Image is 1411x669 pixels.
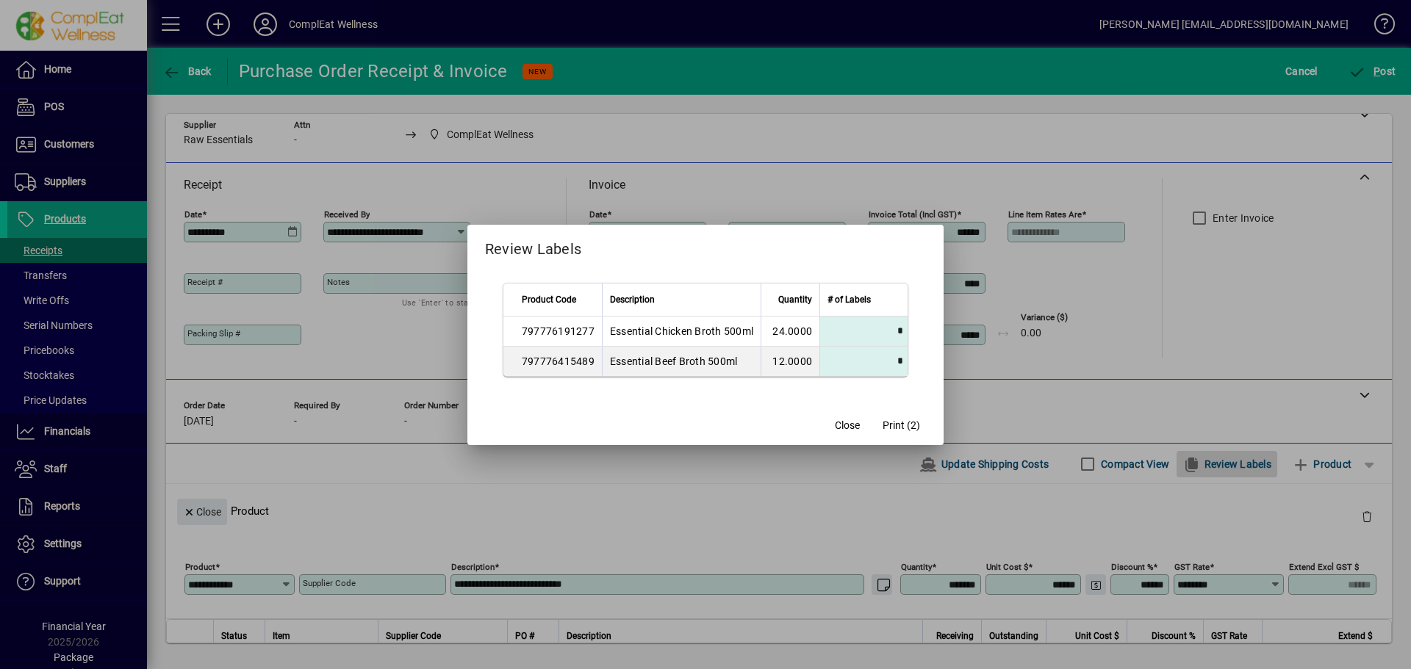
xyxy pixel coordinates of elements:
span: Description [610,292,655,308]
td: Essential Beef Broth 500ml [602,347,761,376]
td: 24.0000 [761,317,819,347]
span: Print (2) [883,418,920,433]
h2: Review Labels [467,225,944,267]
td: 797776191277 [503,317,602,347]
td: 797776415489 [503,347,602,376]
button: Print (2) [877,413,926,439]
span: # of Labels [827,292,871,308]
button: Close [824,413,871,439]
span: Quantity [778,292,812,308]
td: Essential Chicken Broth 500ml [602,317,761,347]
div: Product Code [522,292,595,308]
span: Close [835,418,860,433]
td: 12.0000 [761,347,819,376]
span: Product Code [522,292,576,308]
